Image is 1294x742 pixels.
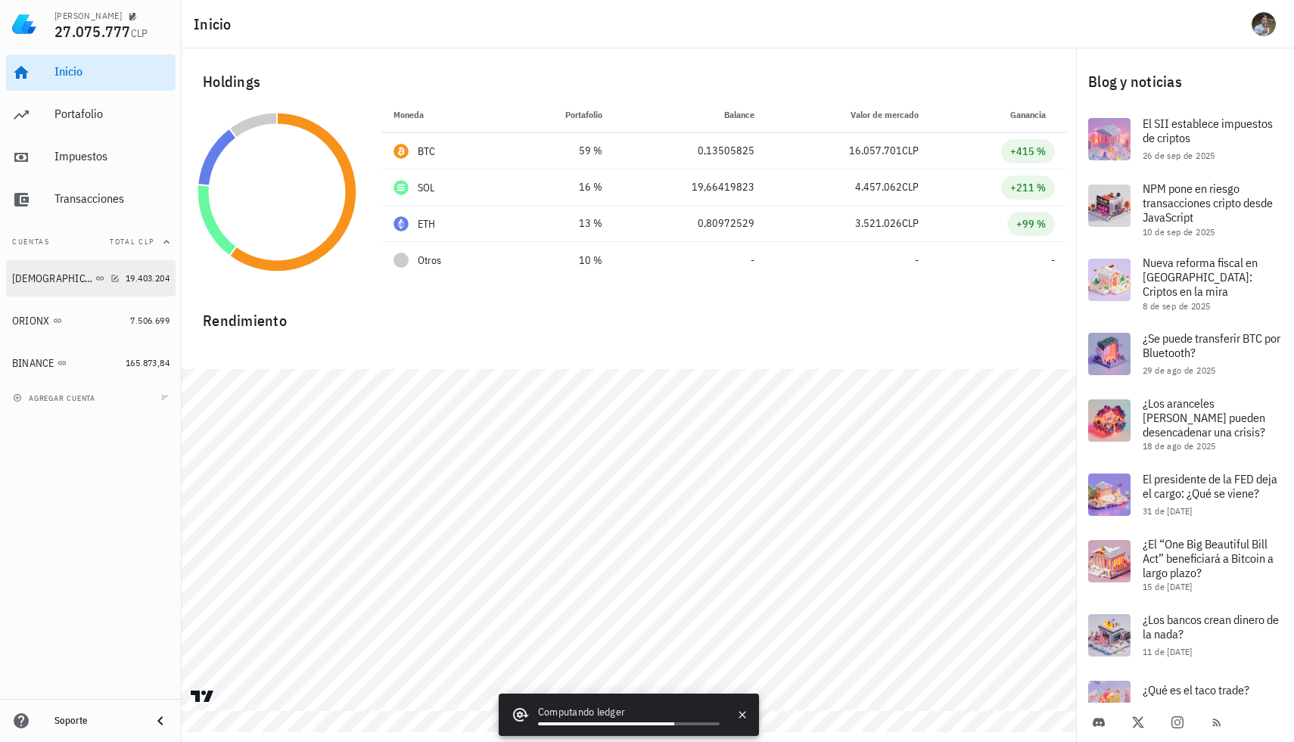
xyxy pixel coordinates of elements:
[393,216,409,231] div: ETH-icon
[1076,172,1294,247] a: NPM pone en riesgo transacciones cripto desde JavaScript 10 de sep de 2025
[614,97,767,133] th: Balance
[902,144,919,157] span: CLP
[1076,528,1294,602] a: ¿El “One Big Beautiful Bill Act” beneficiará a Bitcoin a largo plazo? 15 de [DATE]
[1076,321,1294,387] a: ¿Se puede transferir BTC por Bluetooth? 29 de ago de 2025
[1143,471,1277,501] span: El presidente de la FED deja el cargo: ¿Qué se viene?
[519,143,602,159] div: 59 %
[1143,300,1210,312] span: 8 de sep de 2025
[1076,669,1294,735] a: ¿Qué es el taco trade?
[130,315,170,326] span: 7.506.699
[1076,57,1294,106] div: Blog y noticias
[54,64,170,79] div: Inicio
[751,253,754,267] span: -
[1051,253,1055,267] span: -
[54,21,131,42] span: 27.075.777
[627,216,754,231] div: 0,80972529
[902,216,919,230] span: CLP
[393,180,409,195] div: SOL-icon
[902,180,919,194] span: CLP
[12,357,54,370] div: BINANCE
[6,345,176,381] a: BINANCE 165.873,84
[1143,646,1193,657] span: 11 de [DATE]
[6,224,176,260] button: CuentasTotal CLP
[1143,255,1258,299] span: Nueva reforma fiscal en [GEOGRAPHIC_DATA]: Criptos en la mira
[12,315,50,328] div: ORIONX
[627,179,754,195] div: 19,66419823
[1143,396,1265,439] span: ¿Los aranceles [PERSON_NAME] pueden desencadenar una crisis?
[54,191,170,206] div: Transacciones
[16,393,95,403] span: agregar cuenta
[12,12,36,36] img: LedgiFi
[126,272,170,284] span: 19.403.204
[1143,581,1193,592] span: 15 de [DATE]
[627,143,754,159] div: 0,13505825
[915,253,919,267] span: -
[1252,12,1276,36] div: avatar
[110,237,154,247] span: Total CLP
[194,12,238,36] h1: Inicio
[1143,226,1215,238] span: 10 de sep de 2025
[6,97,176,133] a: Portafolio
[6,303,176,339] a: ORIONX 7.506.699
[1010,109,1055,120] span: Ganancia
[12,272,92,285] div: [DEMOGRAPHIC_DATA]
[1143,116,1273,145] span: El SII establece impuestos de criptos
[393,144,409,159] div: BTC-icon
[1143,536,1274,580] span: ¿El “One Big Beautiful Bill Act” beneficiará a Bitcoin a largo plazo?
[855,180,902,194] span: 4.457.062
[6,139,176,175] a: Impuestos
[1143,612,1279,641] span: ¿Los bancos crean dinero de la nada?
[54,10,122,22] div: [PERSON_NAME]
[1076,387,1294,461] a: ¿Los aranceles [PERSON_NAME] pueden desencadenar una crisis? 18 de ago de 2025
[1143,331,1280,360] span: ¿Se puede transferir BTC por Bluetooth?
[1143,682,1249,697] span: ¿Qué es el taco trade?
[131,26,148,40] span: CLP
[1076,247,1294,321] a: Nueva reforma fiscal en [GEOGRAPHIC_DATA]: Criptos en la mira 8 de sep de 2025
[1143,150,1215,161] span: 26 de sep de 2025
[191,57,1067,106] div: Holdings
[767,97,931,133] th: Valor de mercado
[1010,144,1046,159] div: +415 %
[519,179,602,195] div: 16 %
[6,182,176,218] a: Transacciones
[1010,180,1046,195] div: +211 %
[54,107,170,121] div: Portafolio
[1143,365,1216,376] span: 29 de ago de 2025
[1076,106,1294,172] a: El SII establece impuestos de criptos 26 de sep de 2025
[519,253,602,269] div: 10 %
[9,390,102,405] button: agregar cuenta
[1143,181,1273,225] span: NPM pone en riesgo transacciones cripto desde JavaScript
[418,144,436,159] div: BTC
[538,704,720,722] div: Computando ledger
[189,689,216,703] a: Charting by TradingView
[381,97,507,133] th: Moneda
[519,216,602,231] div: 13 %
[54,715,139,727] div: Soporte
[1143,440,1216,452] span: 18 de ago de 2025
[507,97,614,133] th: Portafolio
[418,253,441,269] span: Otros
[1076,461,1294,528] a: El presidente de la FED deja el cargo: ¿Qué se viene? 31 de [DATE]
[849,144,902,157] span: 16.057.701
[1076,602,1294,669] a: ¿Los bancos crean dinero de la nada? 11 de [DATE]
[418,180,435,195] div: SOL
[54,149,170,163] div: Impuestos
[126,357,170,368] span: 165.873,84
[855,216,902,230] span: 3.521.026
[418,216,436,231] div: ETH
[1143,505,1193,517] span: 31 de [DATE]
[6,260,176,296] a: [DEMOGRAPHIC_DATA] 19.403.204
[6,54,176,91] a: Inicio
[1016,216,1046,231] div: +99 %
[191,296,1067,333] div: Rendimiento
